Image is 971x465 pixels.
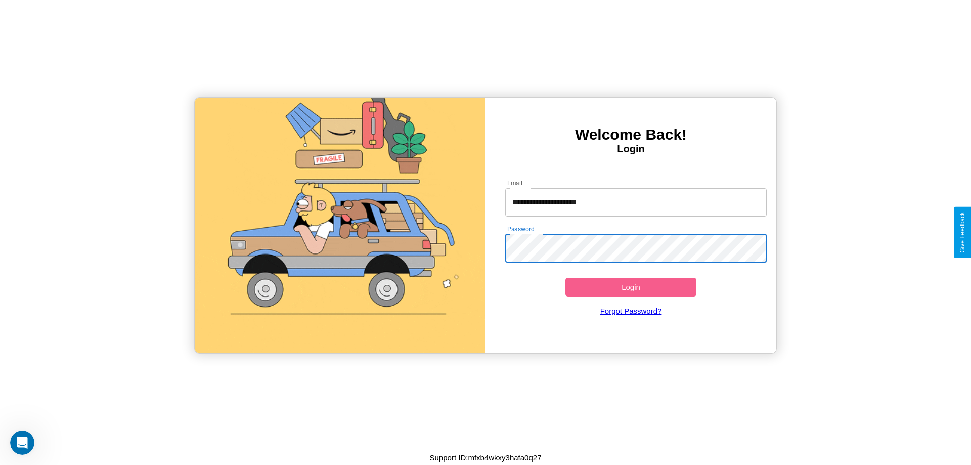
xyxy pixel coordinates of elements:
div: Give Feedback [959,212,966,253]
button: Login [565,278,696,297]
iframe: Intercom live chat [10,431,34,455]
h4: Login [485,143,776,155]
a: Forgot Password? [500,297,762,325]
p: Support ID: mfxb4wkxy3hafa0q27 [430,451,542,464]
h3: Welcome Back! [485,126,776,143]
img: gif [195,98,485,353]
label: Password [507,225,534,233]
label: Email [507,179,523,187]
